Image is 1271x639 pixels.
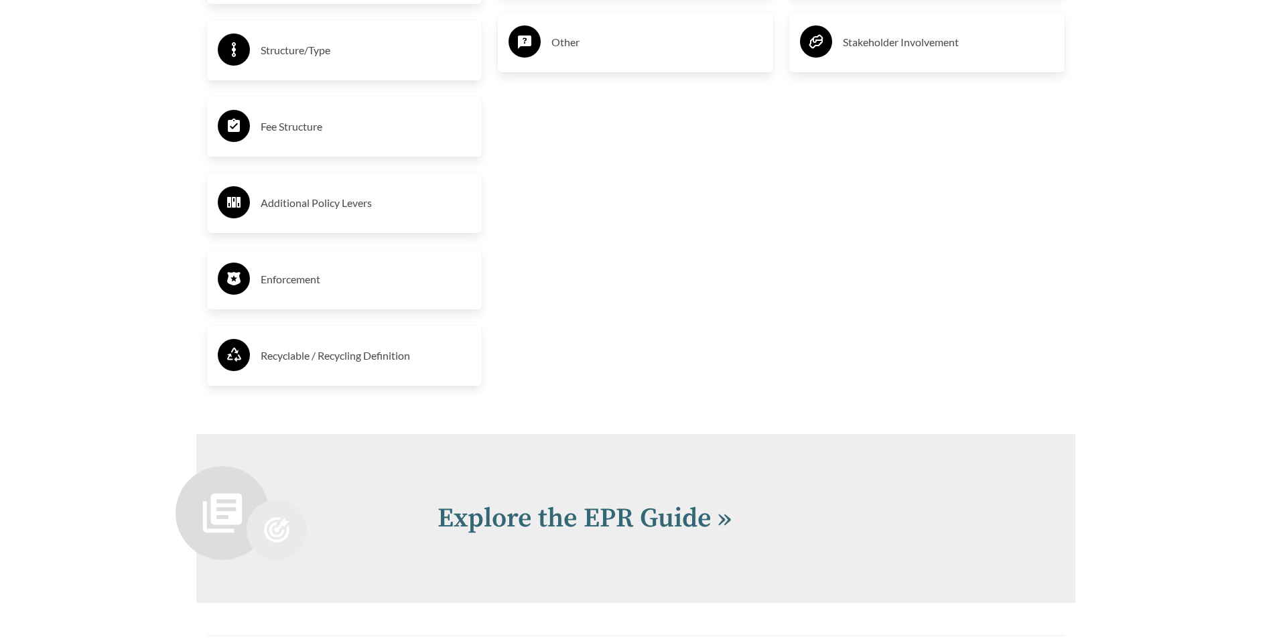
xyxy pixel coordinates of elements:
[261,192,472,214] h3: Additional Policy Levers
[261,345,472,366] h3: Recyclable / Recycling Definition
[438,502,732,535] a: Explore the EPR Guide »
[261,116,472,137] h3: Fee Structure
[261,269,472,290] h3: Enforcement
[551,31,762,53] h3: Other
[843,31,1054,53] h3: Stakeholder Involvement
[261,40,472,61] h3: Structure/Type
